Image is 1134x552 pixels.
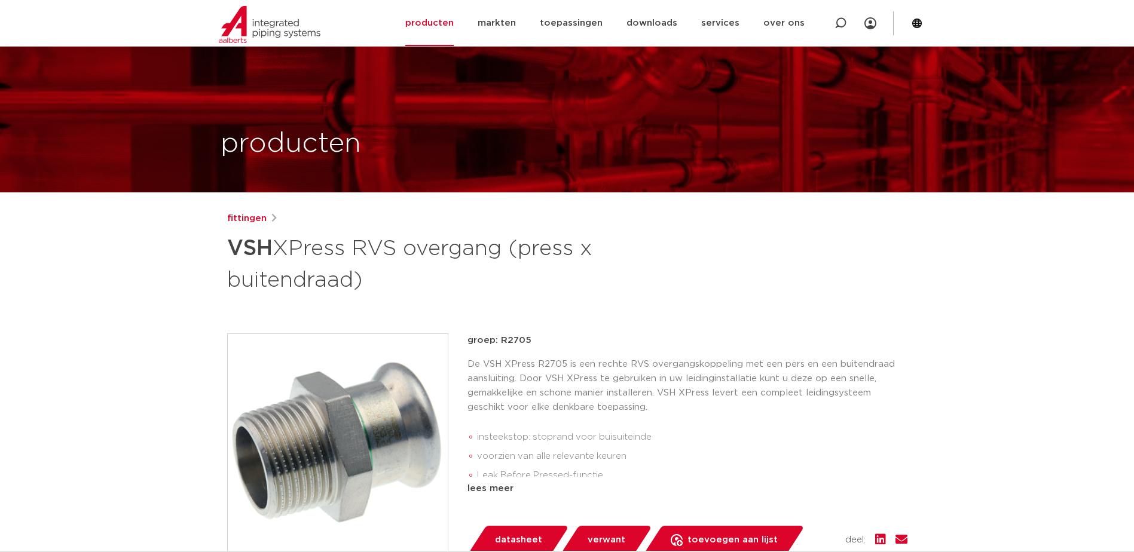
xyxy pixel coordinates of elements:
p: groep: R2705 [467,333,907,348]
p: De VSH XPress R2705 is een rechte RVS overgangskoppeling met een pers en een buitendraad aansluit... [467,357,907,415]
h1: XPress RVS overgang (press x buitendraad) [227,231,676,295]
a: fittingen [227,211,267,226]
li: Leak Before Pressed-functie [477,466,907,485]
strong: VSH [227,238,273,259]
li: insteekstop: stoprand voor buisuiteinde [477,428,907,447]
li: voorzien van alle relevante keuren [477,447,907,466]
span: verwant [588,530,625,550]
span: datasheet [495,530,542,550]
h1: producten [221,125,361,163]
span: toevoegen aan lijst [687,530,778,550]
div: lees meer [467,482,907,496]
span: deel: [845,533,866,547]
